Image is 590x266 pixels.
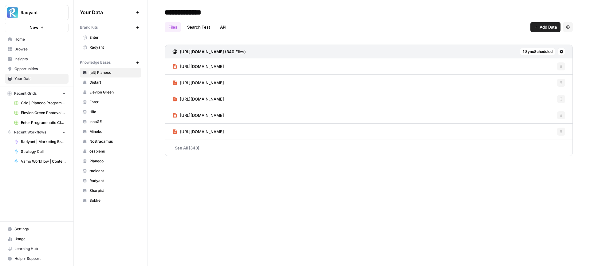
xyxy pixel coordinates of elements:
span: Enter Programmatic Cluster Wärmepumpe Förderung + Local [21,120,66,125]
a: Grid | Planeco Programmatic Cluster [11,98,69,108]
a: Distart [80,77,141,87]
a: Planeco [80,156,141,166]
a: Sharpist [80,186,141,196]
img: Radyant Logo [7,7,18,18]
span: Mineko [89,129,138,134]
span: Browse [14,46,66,52]
button: Workspace: Radyant [5,5,69,20]
a: radicant [80,166,141,176]
span: Radyant | Marketing Breakdowns | Newsletter [21,139,66,145]
a: [URL][DOMAIN_NAME] (340 Files) [172,45,246,58]
a: Vamo Workflow | Content Update Sie zu du [11,157,69,166]
span: [URL][DOMAIN_NAME] [180,112,224,118]
a: Nostradamus [80,137,141,146]
span: Knowledge Bases [80,60,111,65]
span: InnoGE [89,119,138,125]
button: 1 SyncScheduled [520,48,555,55]
span: Elevion Green [89,89,138,95]
span: Radyant [89,45,138,50]
span: [URL][DOMAIN_NAME] [180,63,224,69]
span: 1 Sync Scheduled [523,49,553,54]
button: Help + Support [5,254,69,264]
a: Strategy Call [11,147,69,157]
span: [URL][DOMAIN_NAME] [180,129,224,135]
a: Browse [5,44,69,54]
h3: [URL][DOMAIN_NAME] (340 Files) [180,49,246,55]
a: See All (340) [165,140,573,156]
span: Nostradamus [89,139,138,144]
span: Grid | Planeco Programmatic Cluster [21,100,66,106]
a: [URL][DOMAIN_NAME] [172,75,224,91]
a: Home [5,34,69,44]
span: [alt] Planeco [89,70,138,75]
a: [alt] Planeco [80,68,141,77]
a: Elevion Green Photovoltaik + [Gewerbe] [11,108,69,118]
span: Help + Support [14,256,66,261]
span: Settings [14,226,66,232]
span: osapiens [89,149,138,154]
span: Recent Workflows [14,129,46,135]
span: Your Data [80,9,134,16]
a: Enter [80,97,141,107]
span: Distart [89,80,138,85]
span: Enter [89,99,138,105]
span: radicant [89,168,138,174]
button: Recent Grids [5,89,69,98]
span: Learning Hub [14,246,66,252]
a: Radyant | Marketing Breakdowns | Newsletter [11,137,69,147]
a: Radyant [80,42,141,52]
span: Insights [14,56,66,62]
a: Enter Programmatic Cluster Wärmepumpe Förderung + Local [11,118,69,128]
span: Opportunities [14,66,66,72]
span: Brand Kits [80,25,98,30]
span: Sharpist [89,188,138,193]
a: Settings [5,224,69,234]
a: Elevion Green [80,87,141,97]
button: New [5,23,69,32]
span: New [29,24,38,30]
span: Radyant [89,178,138,184]
a: Your Data [5,74,69,84]
a: Files [165,22,181,32]
span: Enter [89,35,138,40]
span: Strategy Call [21,149,66,154]
a: Radyant [80,176,141,186]
span: [URL][DOMAIN_NAME] [180,80,224,86]
a: Hilo [80,107,141,117]
a: Sokke [80,196,141,205]
span: Elevion Green Photovoltaik + [Gewerbe] [21,110,66,116]
a: InnoGE [80,117,141,127]
span: Hilo [89,109,138,115]
a: Insights [5,54,69,64]
span: Vamo Workflow | Content Update Sie zu du [21,159,66,164]
a: [URL][DOMAIN_NAME] [172,58,224,74]
a: API [216,22,230,32]
a: [URL][DOMAIN_NAME] [172,107,224,123]
a: osapiens [80,146,141,156]
span: [URL][DOMAIN_NAME] [180,96,224,102]
a: Mineko [80,127,141,137]
span: Sokke [89,198,138,203]
a: Enter [80,33,141,42]
a: [URL][DOMAIN_NAME] [172,91,224,107]
a: Search Test [183,22,214,32]
span: Home [14,37,66,42]
span: Add Data [540,24,557,30]
span: Recent Grids [14,91,37,96]
span: Radyant [21,10,58,16]
a: Learning Hub [5,244,69,254]
button: Recent Workflows [5,128,69,137]
a: [URL][DOMAIN_NAME] [172,124,224,140]
a: Opportunities [5,64,69,74]
span: Usage [14,236,66,242]
a: Usage [5,234,69,244]
span: Your Data [14,76,66,81]
button: Add Data [530,22,560,32]
span: Planeco [89,158,138,164]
